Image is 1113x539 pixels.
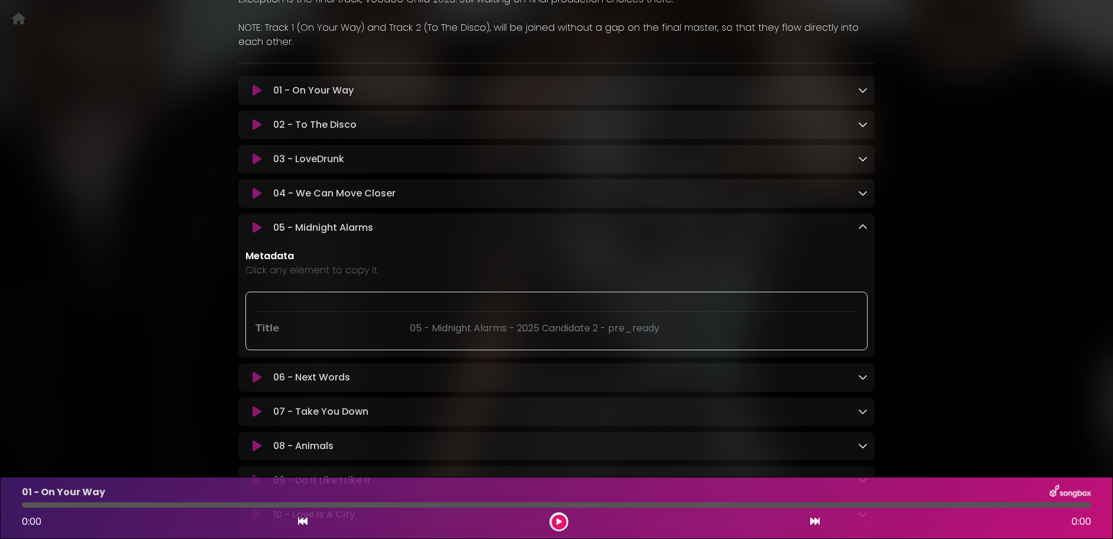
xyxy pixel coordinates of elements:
p: 08 - Animals [273,439,334,453]
p: 07 - Take You Down [273,405,368,419]
span: 0:00 [1072,515,1091,529]
span: 0:00 [22,515,41,528]
p: 05 - Midnight Alarms [273,221,373,235]
img: songbox-logo-white.png [1050,485,1091,500]
div: Title [248,321,403,335]
p: 01 - On Your Way [273,83,354,98]
span: 05 - Midnight Alarms - 2025 Candidate 2 - pre_ready [410,321,659,335]
p: 06 - Next Words [273,370,350,385]
p: 03 - LoveDrunk [273,152,344,166]
p: 09 - Do It Like I Like It [273,473,371,488]
p: 01 - On Your Way [22,485,105,499]
p: Metadata [245,249,868,263]
p: Click any element to copy it [245,263,868,277]
p: 02 - To The Disco [273,118,357,132]
p: NOTE: Track 1 (On Your Way) and Track 2 (To The Disco), will be joined without a gap on the final... [238,21,875,49]
p: 04 - We Can Move Closer [273,186,396,201]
